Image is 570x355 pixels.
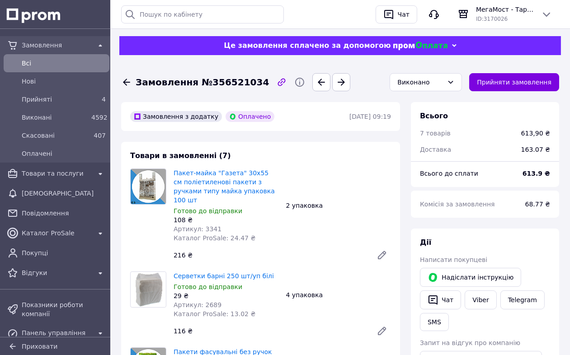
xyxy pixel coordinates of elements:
[170,249,369,262] div: 216 ₴
[376,5,417,23] button: Чат
[174,272,274,280] a: Серветки барні 250 шт/уп білі
[174,291,279,300] div: 29 ₴
[174,283,242,290] span: Готово до відправки
[121,5,284,23] input: Пошук по кабінету
[396,8,411,21] div: Чат
[521,129,550,138] div: 613,90 ₴
[349,113,391,120] time: [DATE] 09:19
[174,310,255,318] span: Каталог ProSale: 13.02 ₴
[174,234,255,242] span: Каталог ProSale: 24.47 ₴
[174,225,221,233] span: Артикул: 3341
[22,169,91,178] span: Товари та послуги
[420,130,451,137] span: 7 товарів
[22,59,106,68] span: Всi
[420,201,495,208] span: Комісія за замовлення
[476,5,534,14] span: МегаМост - Тара і [GEOGRAPHIC_DATA]
[22,300,106,318] span: Показники роботи компанії
[525,201,550,208] span: 68.77 ₴
[420,339,520,346] span: Запит на відгук про компанію
[22,41,91,50] span: Замовлення
[136,76,269,89] span: Замовлення №356521034
[469,73,559,91] button: Прийняти замовлення
[420,256,487,263] span: Написати покупцеві
[91,114,108,121] span: 4592
[174,169,275,204] a: Пакет-майка "Газета" 30x55 см поліетиленові пакети з ручками типу майка упаковка 100 шт
[22,149,106,158] span: Оплачені
[174,301,221,308] span: Артикул: 2689
[420,146,451,153] span: Доставка
[420,313,449,331] button: SMS
[465,290,496,309] a: Viber
[22,77,106,86] span: Нові
[420,290,461,309] button: Чат
[420,112,448,120] span: Всього
[224,41,391,50] span: Це замовлення сплачено за допомогою
[393,42,448,50] img: evopay logo
[226,111,274,122] div: Оплачено
[22,113,88,122] span: Виконані
[130,151,231,160] span: Товари в замовленні (7)
[22,248,106,257] span: Покупці
[516,140,556,159] div: 163.07 ₴
[283,289,395,301] div: 4 упаковка
[130,111,222,122] div: Замовлення з додатку
[420,268,521,287] button: Надіслати інструкцію
[94,132,106,139] span: 407
[131,272,166,307] img: Серветки барні 250 шт/уп білі
[500,290,545,309] a: Telegram
[22,229,91,238] span: Каталог ProSale
[22,209,106,218] span: Повідомлення
[174,207,242,215] span: Готово до відправки
[420,238,431,247] span: Дії
[22,131,88,140] span: Скасовані
[22,328,91,337] span: Панель управління
[397,77,443,87] div: Виконано
[22,189,106,198] span: [DEMOGRAPHIC_DATA]
[373,246,391,264] a: Редагувати
[283,199,395,212] div: 2 упаковка
[523,170,550,177] b: 613.9 ₴
[373,322,391,340] a: Редагувати
[102,96,106,103] span: 4
[22,343,57,350] span: Приховати
[170,325,369,337] div: 116 ₴
[476,16,508,22] span: ID: 3170026
[22,95,88,104] span: Прийняті
[174,215,279,224] div: 108 ₴
[420,170,478,177] span: Всього до сплати
[22,268,91,277] span: Відгуки
[131,169,166,204] img: Пакет-майка "Газета" 30x55 см поліетиленові пакети з ручками типу майка упаковка 100 шт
